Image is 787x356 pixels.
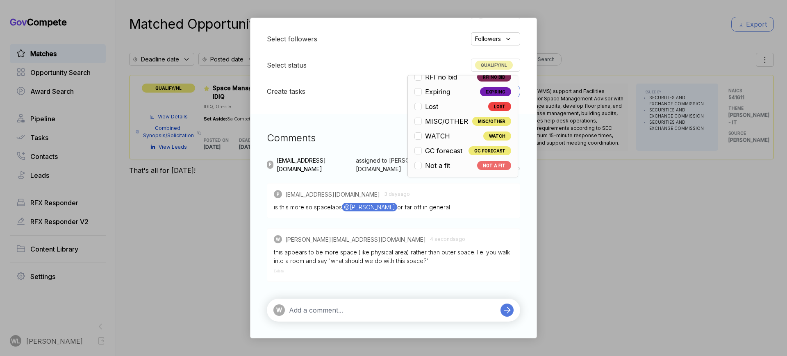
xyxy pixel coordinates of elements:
[267,34,317,44] h5: Select followers
[477,73,511,82] span: RFI NO BID
[475,34,501,43] span: Followers
[475,61,513,70] span: QUALIFY/NL
[285,235,426,244] span: [PERSON_NAME][EMAIL_ADDRESS][DOMAIN_NAME]
[274,269,284,273] span: Delete
[425,72,457,82] span: RFI no bid
[276,306,282,314] span: W
[425,131,450,141] span: WATCH
[274,203,513,211] div: is this more so spacelabs or far off in general
[277,191,279,197] span: P
[277,156,353,173] span: [EMAIL_ADDRESS][DOMAIN_NAME]
[269,161,271,168] span: P
[384,190,410,198] span: 3 days ago
[480,87,511,96] span: EXPIRING
[342,203,397,211] mark: @[PERSON_NAME]
[274,248,513,265] div: this appears to be more space (like physical area) rather than outer space. I.e. you walk into a ...
[425,161,450,170] span: Not a fit
[477,161,511,170] span: NOT A FIT
[267,131,520,145] h3: Comments
[425,102,438,111] span: Lost
[425,146,462,156] span: GC forecast
[430,236,465,243] span: 4 seconds ago
[488,102,511,111] span: LOST
[285,190,380,199] span: [EMAIL_ADDRESS][DOMAIN_NAME]
[472,117,511,126] span: MISC/OTHER
[483,132,511,141] span: WATCH
[276,236,280,243] span: W
[425,116,468,126] span: MISC/OTHER
[469,146,511,155] span: GC FORECAST
[425,87,450,97] span: Expiring
[267,60,307,70] h5: Select status
[267,86,305,96] h5: Create tasks
[356,156,495,173] span: assigned to [PERSON_NAME][EMAIL_ADDRESS][DOMAIN_NAME]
